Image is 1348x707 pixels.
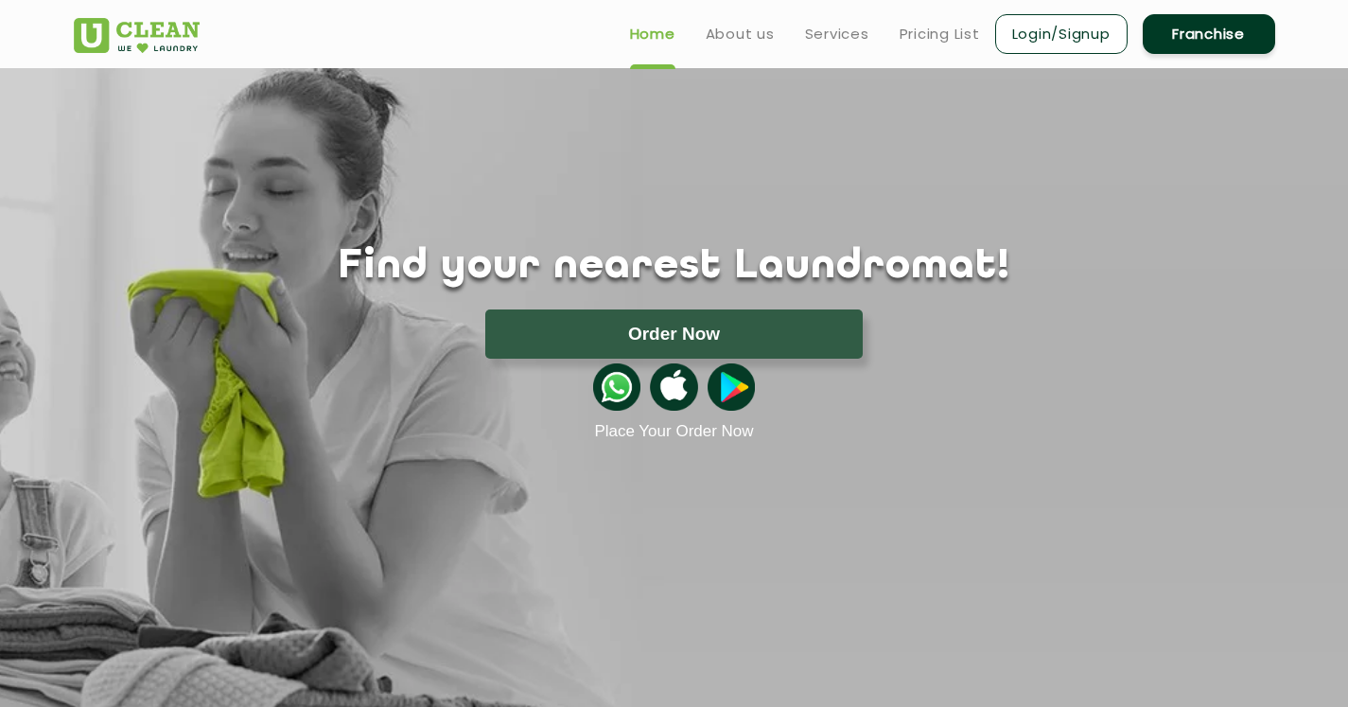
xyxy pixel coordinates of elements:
[485,309,863,359] button: Order Now
[60,243,1289,291] h1: Find your nearest Laundromat!
[593,363,640,411] img: whatsappicon.png
[900,23,980,45] a: Pricing List
[995,14,1128,54] a: Login/Signup
[706,23,775,45] a: About us
[74,18,200,53] img: UClean Laundry and Dry Cleaning
[708,363,755,411] img: playstoreicon.png
[1143,14,1275,54] a: Franchise
[594,422,753,441] a: Place Your Order Now
[630,23,675,45] a: Home
[650,363,697,411] img: apple-icon.png
[805,23,869,45] a: Services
